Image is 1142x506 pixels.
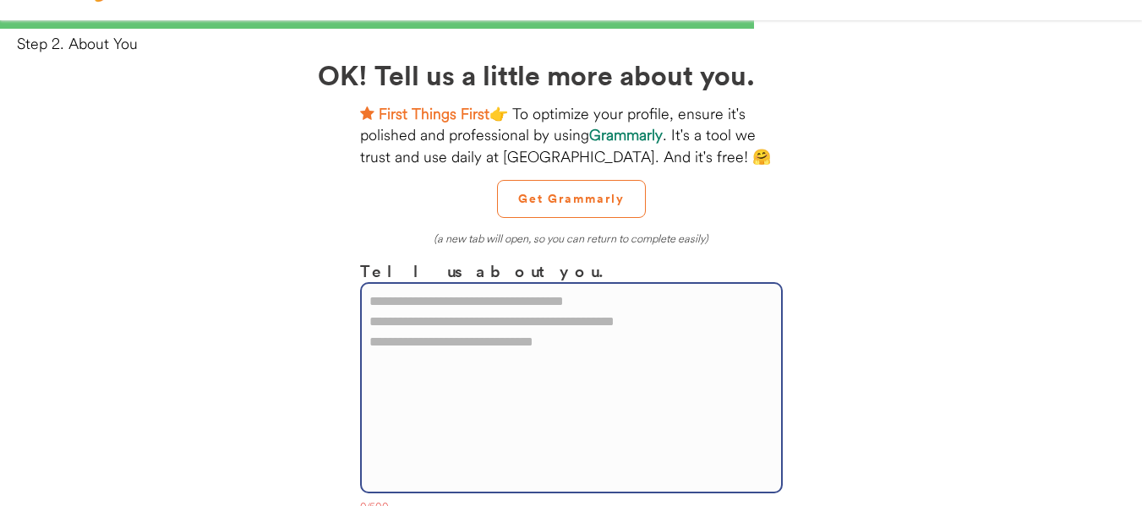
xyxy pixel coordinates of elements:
div: 👉 To optimize your profile, ensure it's polished and professional by using . It's a tool we trust... [360,103,783,167]
strong: Grammarly [589,125,663,144]
strong: First Things First [379,104,489,123]
div: Step 2. About You [17,33,1142,54]
h2: OK! Tell us a little more about you. [318,54,825,95]
h3: Tell us about you. [360,258,783,283]
div: 66% [3,20,1139,29]
button: Get Grammarly [497,180,646,218]
em: (a new tab will open, so you can return to complete easily) [434,231,708,245]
